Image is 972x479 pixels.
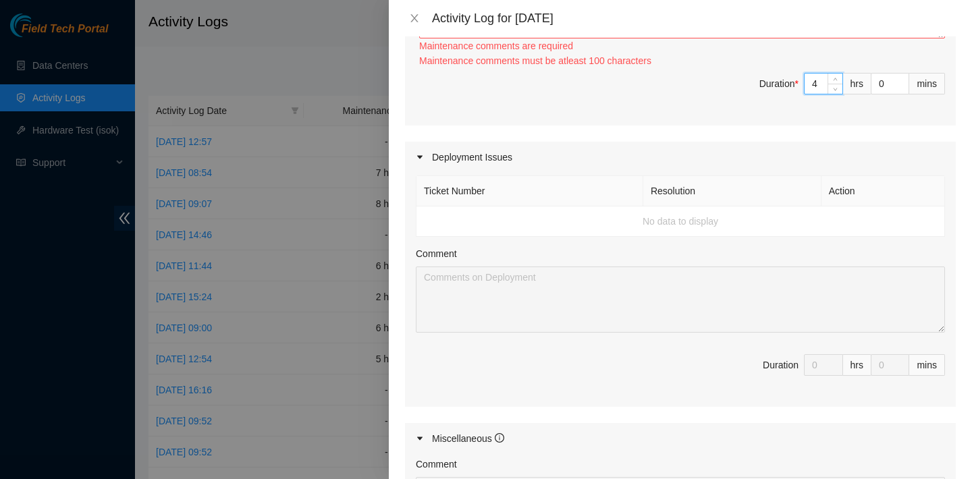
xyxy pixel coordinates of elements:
[405,142,956,173] div: Deployment Issues
[909,354,945,376] div: mins
[419,53,945,68] div: Maintenance comments must be atleast 100 characters
[405,423,956,454] div: Miscellaneous info-circle
[843,354,871,376] div: hrs
[832,85,840,93] span: down
[432,431,504,446] div: Miscellaneous
[419,38,945,53] div: Maintenance comments are required
[828,74,842,84] span: Increase Value
[432,11,956,26] div: Activity Log for [DATE]
[495,433,504,443] span: info-circle
[832,76,840,84] span: up
[909,73,945,94] div: mins
[416,246,457,261] label: Comment
[416,266,945,333] textarea: Comment
[763,358,799,372] div: Duration
[828,84,842,94] span: Decrease Value
[759,76,799,91] div: Duration
[416,176,643,206] th: Ticket Number
[409,13,420,24] span: close
[405,12,424,25] button: Close
[416,457,457,472] label: Comment
[416,153,424,161] span: caret-right
[416,206,945,237] td: No data to display
[843,73,871,94] div: hrs
[416,434,424,443] span: caret-right
[643,176,821,206] th: Resolution
[821,176,945,206] th: Action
